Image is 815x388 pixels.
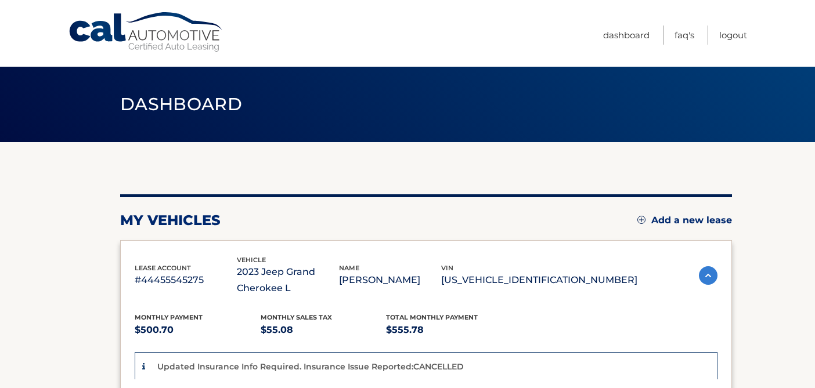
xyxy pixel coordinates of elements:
[339,272,441,288] p: [PERSON_NAME]
[261,322,387,338] p: $55.08
[719,26,747,45] a: Logout
[237,256,266,264] span: vehicle
[603,26,650,45] a: Dashboard
[441,264,453,272] span: vin
[135,313,203,321] span: Monthly Payment
[135,264,191,272] span: lease account
[386,313,478,321] span: Total Monthly Payment
[135,272,237,288] p: #44455545275
[237,264,339,296] p: 2023 Jeep Grand Cherokee L
[441,272,637,288] p: [US_VEHICLE_IDENTIFICATION_NUMBER]
[637,216,645,224] img: add.svg
[637,215,732,226] a: Add a new lease
[699,266,717,285] img: accordion-active.svg
[386,322,512,338] p: $555.78
[261,313,332,321] span: Monthly sales Tax
[339,264,359,272] span: name
[120,212,221,229] h2: my vehicles
[68,12,225,53] a: Cal Automotive
[675,26,694,45] a: FAQ's
[157,361,464,372] p: Updated Insurance Info Required. Insurance Issue Reported:CANCELLED
[120,93,242,115] span: Dashboard
[135,322,261,338] p: $500.70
